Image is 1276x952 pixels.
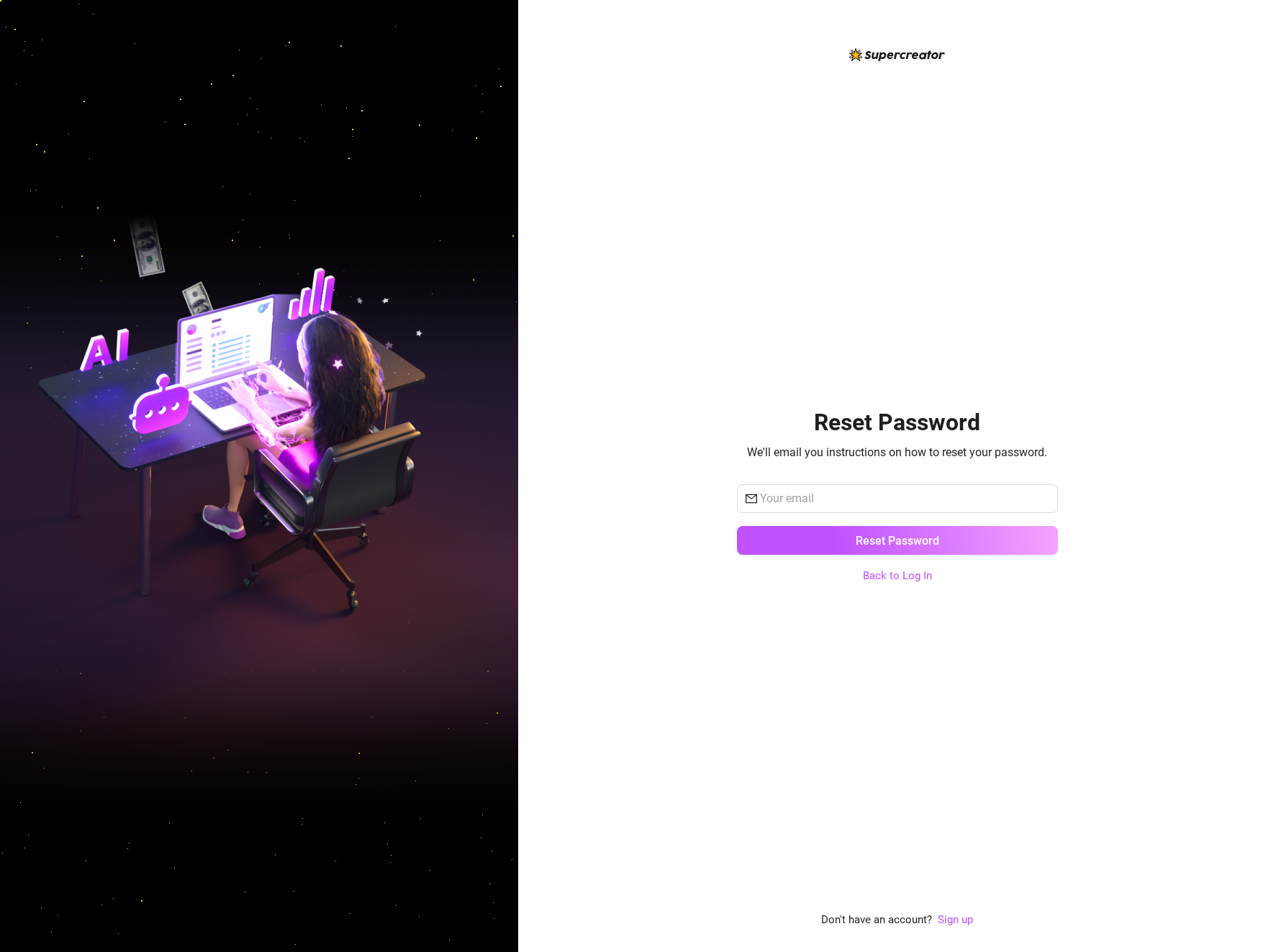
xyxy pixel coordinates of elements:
[856,534,939,548] span: Reset Password
[747,443,1047,461] span: We'll email you instructions on how to reset your password.
[821,912,932,929] span: Don't have an account?
[737,526,1058,555] button: Reset Password
[849,48,945,61] img: logo-BBDzfeDw.svg
[863,569,932,582] a: Back to Log In
[814,408,980,438] h2: Reset Password
[938,912,973,929] a: Sign up
[760,490,1049,507] input: Your email
[746,493,757,504] span: mail
[938,913,973,926] a: Sign up
[863,568,932,585] a: Back to Log In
